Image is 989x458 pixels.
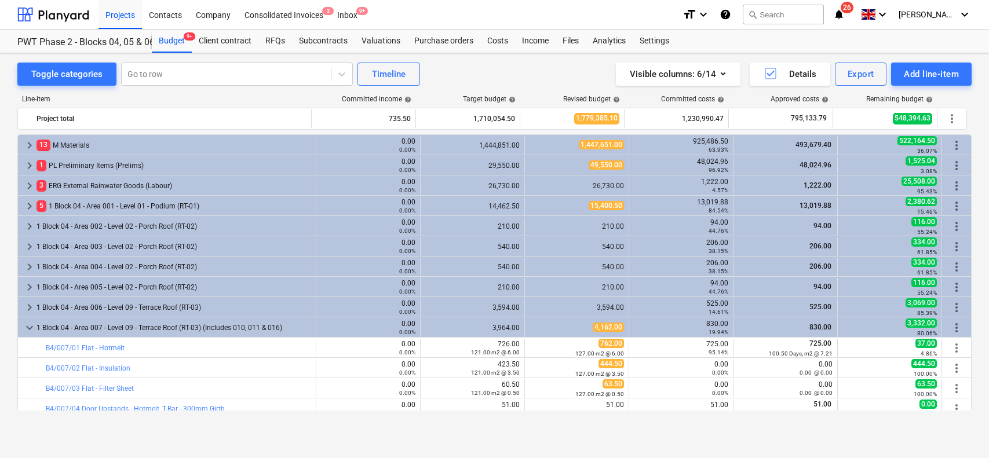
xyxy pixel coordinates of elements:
[891,63,972,86] button: Add line-item
[399,410,415,416] small: 0.00%
[950,199,964,213] span: More actions
[950,321,964,335] span: More actions
[425,162,520,170] div: 29,550.00
[37,298,311,317] div: 1 Block 04 - Area 006 - Level 09 - Terrace Roof (RT-03)
[425,243,520,251] div: 540.00
[709,268,728,274] small: 38.15%
[586,30,633,53] a: Analytics
[322,7,334,15] span: 3
[37,200,46,211] span: 5
[833,8,845,21] i: notifications
[950,179,964,193] span: More actions
[924,96,933,103] span: help
[593,323,624,332] span: 4,162.00
[917,188,937,195] small: 95.43%
[321,340,415,356] div: 0.00
[958,8,972,21] i: keyboard_arrow_down
[321,360,415,376] div: 0.00
[37,217,311,236] div: 1 Block 04 - Area 002 - Level 02 - Porch Roof (RT-02)
[950,361,964,375] span: More actions
[712,390,728,396] small: 0.00%
[23,138,37,152] span: keyboard_arrow_right
[911,237,937,247] span: 334.00
[715,96,724,103] span: help
[661,95,724,103] div: Committed costs
[23,199,37,213] span: keyboard_arrow_right
[23,179,37,193] span: keyboard_arrow_right
[897,136,937,145] span: 522,164.50
[771,95,829,103] div: Approved costs
[917,310,937,316] small: 85.39%
[23,260,37,274] span: keyboard_arrow_right
[634,178,728,194] div: 1,222.00
[906,318,937,328] span: 3,332.00
[17,36,138,49] div: PWT Phase 2 - Blocks 04, 05 & 06
[37,278,311,296] div: 1 Block 04 - Area 005 - Level 02 - Porch Roof (RT-02)
[917,290,937,296] small: 55.24%
[321,178,415,194] div: 0.00
[950,260,964,274] span: More actions
[515,30,556,53] a: Income
[945,112,959,126] span: More actions
[616,63,740,86] button: Visible columns:6/14
[921,168,937,174] small: 3.08%
[917,208,937,215] small: 15.46%
[911,359,937,368] span: 444.50
[709,248,728,254] small: 38.15%
[321,198,415,214] div: 0.00
[611,96,620,103] span: help
[399,228,415,234] small: 0.00%
[798,201,833,210] span: 13,019.88
[481,410,520,416] small: 6.00 m @ 8.50
[258,30,292,53] div: RFQs
[184,32,195,41] span: 9+
[911,278,937,287] span: 116.00
[917,269,937,276] small: 61.85%
[530,401,624,417] div: 51.00
[321,137,415,153] div: 0.00
[292,30,355,53] a: Subcontracts
[530,283,624,291] div: 210.00
[402,96,411,103] span: help
[808,323,833,331] span: 830.00
[46,384,134,393] a: B4/007/03 Flat - Filter Sheet
[355,30,407,53] div: Valuations
[37,180,46,191] span: 3
[634,218,728,235] div: 94.00
[709,309,728,315] small: 14.61%
[709,167,728,173] small: 96.92%
[586,410,624,416] small: 6.00 m @ 8.50
[425,401,520,417] div: 51.00
[152,30,192,53] a: Budget9+
[425,283,520,291] div: 210.00
[23,240,37,254] span: keyboard_arrow_right
[950,219,964,233] span: More actions
[743,5,824,24] button: Search
[634,157,728,174] div: 48,024.96
[37,160,46,171] span: 1
[421,109,515,128] div: 1,710,054.50
[46,405,225,413] a: B4/007/04 Door Upstands - Hotmelt, T-Bar - 300mm Girth
[356,7,368,15] span: 9+
[321,239,415,255] div: 0.00
[321,157,415,174] div: 0.00
[321,218,415,235] div: 0.00
[808,242,833,250] span: 206.00
[709,207,728,214] small: 84.54%
[37,318,311,337] div: 1 Block 04 - Area 007 - Level 09 - Terrace Roof (RT-03) (Includes 010, 011 & 016)
[902,177,937,186] span: 25,508.00
[634,259,728,275] div: 206.00
[425,263,520,271] div: 540.00
[425,340,520,356] div: 726.00
[915,339,937,348] span: 37.00
[634,320,728,336] div: 830.00
[917,148,937,154] small: 36.07%
[425,380,520,397] div: 60.50
[425,303,520,312] div: 3,594.00
[800,390,833,396] small: 0.00 @ 0.00
[709,349,728,356] small: 95.14%
[904,67,959,82] div: Add line-item
[399,329,415,335] small: 0.00%
[425,141,520,149] div: 1,444,851.00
